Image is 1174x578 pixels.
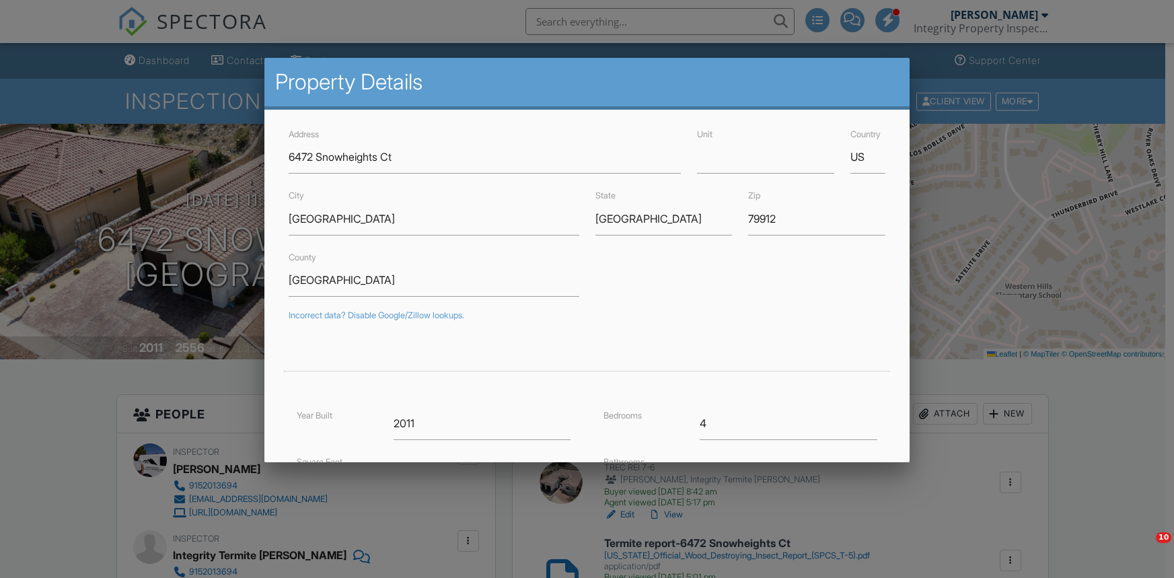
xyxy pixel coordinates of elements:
h2: Property Details [275,69,900,96]
label: Square Feet [297,457,342,467]
label: Country [850,129,881,139]
iframe: Intercom live chat [1128,532,1161,565]
label: Bathrooms [603,457,645,467]
label: County [289,252,316,262]
label: City [289,190,304,201]
span: 10 [1156,532,1171,543]
label: Unit [697,129,712,139]
label: State [595,190,616,201]
label: Address [289,129,319,139]
label: Bedrooms [603,410,642,421]
label: Zip [748,190,760,201]
div: Incorrect data? Disable Google/Zillow lookups. [289,310,886,321]
label: Year Built [297,410,332,421]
